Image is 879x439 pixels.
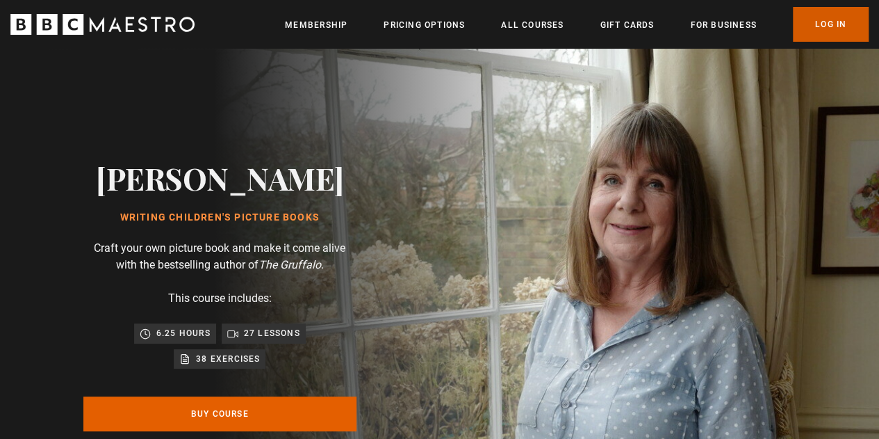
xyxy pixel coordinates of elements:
a: Gift Cards [600,18,654,32]
a: All Courses [501,18,564,32]
i: The Gruffalo [258,258,321,271]
p: 27 lessons [244,326,300,340]
a: Buy Course [83,397,356,431]
a: Pricing Options [384,18,465,32]
p: 6.25 hours [156,326,211,340]
h2: [PERSON_NAME] [96,160,344,195]
h1: Writing Children's Picture Books [96,212,344,223]
a: For business [690,18,756,32]
a: Membership [285,18,347,32]
svg: BBC Maestro [10,14,195,35]
p: This course includes: [168,290,272,307]
p: 38 exercises [196,352,260,366]
nav: Primary [285,7,869,42]
a: Log In [793,7,869,42]
p: Craft your own picture book and make it come alive with the bestselling author of . [83,240,356,273]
